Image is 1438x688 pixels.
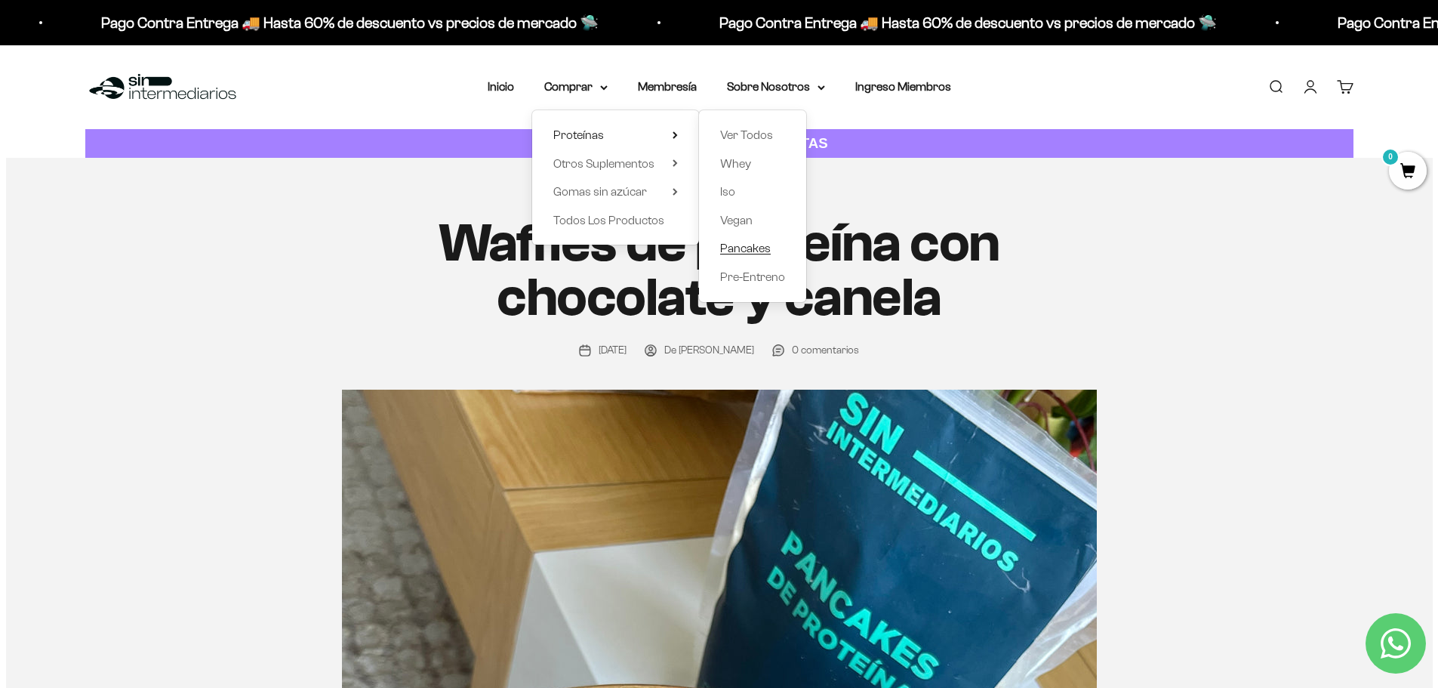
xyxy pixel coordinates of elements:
h1: Waffles de proteína con chocolate y canela [342,215,1097,324]
summary: Gomas sin azúcar [553,182,678,202]
p: Pago Contra Entrega 🚚 Hasta 60% de descuento vs precios de mercado 🛸 [664,11,1161,35]
a: Ingreso Miembros [855,80,951,93]
a: Vegan [720,211,785,230]
summary: Comprar [544,77,608,97]
a: Iso [720,182,785,202]
span: Ver Todos [720,128,773,141]
a: Pre-Entreno [720,267,785,287]
a: Todos Los Productos [553,211,678,230]
a: Inicio [488,80,514,93]
mark: 0 [1381,148,1400,166]
a: 0 [1389,164,1427,180]
a: CUANTA PROTEÍNA NECESITAS [85,129,1353,159]
summary: Otros Suplementos [553,154,678,174]
span: Whey [720,157,751,170]
span: Gomas sin azúcar [553,185,647,198]
p: Pago Contra Entrega 🚚 Hasta 60% de descuento vs precios de mercado 🛸 [45,11,543,35]
summary: Sobre Nosotros [727,77,825,97]
p: De [PERSON_NAME] [645,342,754,359]
a: Whey [720,154,785,174]
span: Pre-Entreno [720,270,785,283]
span: Todos Los Productos [553,214,664,227]
span: Proteínas [553,128,604,141]
time: [DATE] [599,342,627,359]
span: Otros Suplementos [553,157,654,170]
span: Vegan [720,214,753,227]
a: Ver Todos [720,125,785,145]
a: 0 comentarios [772,342,859,359]
span: Iso [720,185,735,198]
summary: Proteínas [553,125,678,145]
span: Pancakes [720,242,771,255]
a: Pancakes [720,239,785,258]
a: Membresía [638,80,697,93]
